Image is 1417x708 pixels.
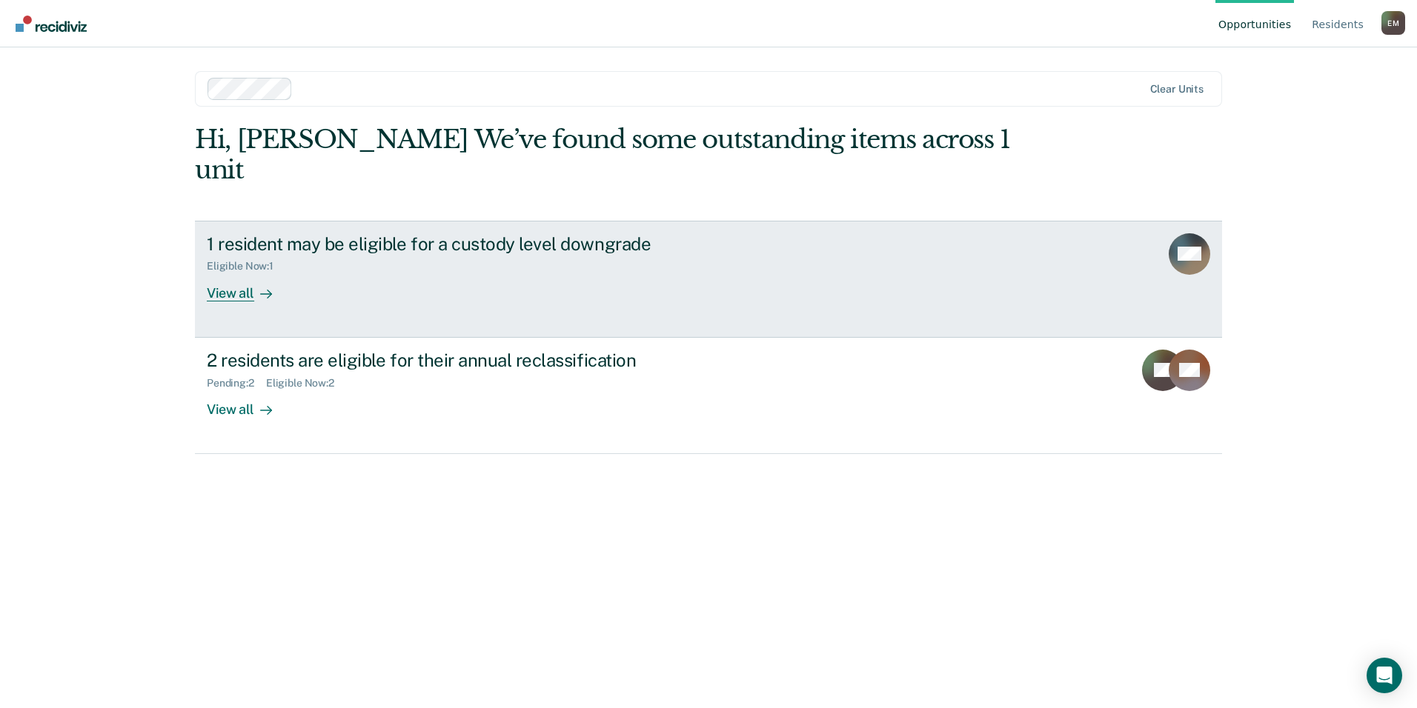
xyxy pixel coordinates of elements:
[207,389,290,418] div: View all
[1381,11,1405,35] div: E M
[266,377,346,390] div: Eligible Now : 2
[207,377,266,390] div: Pending : 2
[195,338,1222,454] a: 2 residents are eligible for their annual reclassificationPending:2Eligible Now:2View all
[207,260,285,273] div: Eligible Now : 1
[195,221,1222,338] a: 1 resident may be eligible for a custody level downgradeEligible Now:1View all
[1367,658,1402,693] div: Open Intercom Messenger
[16,16,87,32] img: Recidiviz
[1150,83,1204,96] div: Clear units
[207,350,727,371] div: 2 residents are eligible for their annual reclassification
[195,124,1017,185] div: Hi, [PERSON_NAME] We’ve found some outstanding items across 1 unit
[207,273,290,301] div: View all
[1381,11,1405,35] button: Profile dropdown button
[207,233,727,255] div: 1 resident may be eligible for a custody level downgrade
